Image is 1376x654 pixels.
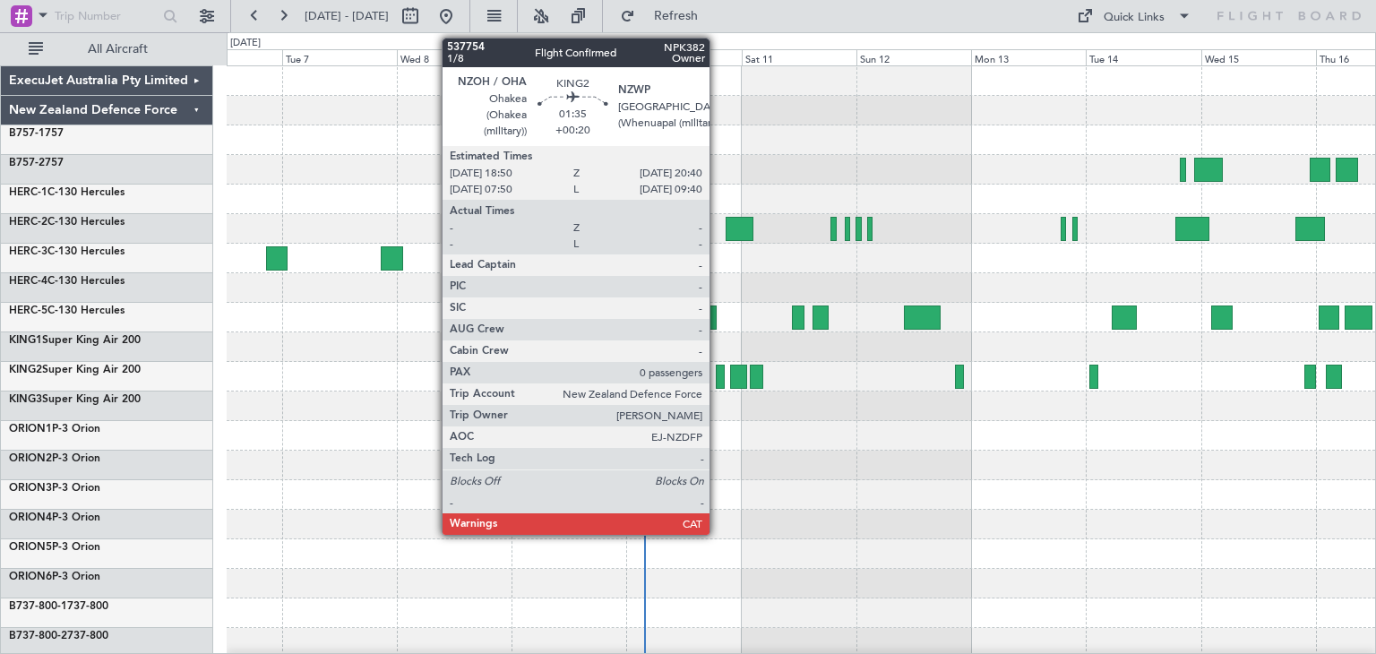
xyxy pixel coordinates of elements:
[1086,49,1200,65] div: Tue 14
[9,512,100,523] a: ORION4P-3 Orion
[9,601,108,612] a: B737-800-1737-800
[9,572,52,582] span: ORION6
[9,601,67,612] span: B737-800-1
[9,276,47,287] span: HERC-4
[9,512,52,523] span: ORION4
[397,49,512,65] div: Wed 8
[9,158,64,168] a: B757-2757
[9,335,141,346] a: KING1Super King Air 200
[626,49,741,65] div: Fri 10
[9,335,42,346] span: KING1
[9,128,64,139] a: B757-1757
[9,542,100,553] a: ORION5P-3 Orion
[742,49,856,65] div: Sat 11
[9,246,47,257] span: HERC-3
[9,305,47,316] span: HERC-5
[1104,9,1165,27] div: Quick Links
[9,217,125,228] a: HERC-2C-130 Hercules
[9,365,141,375] a: KING2Super King Air 200
[9,483,100,494] a: ORION3P-3 Orion
[9,572,100,582] a: ORION6P-3 Orion
[9,128,45,139] span: B757-1
[9,631,108,641] a: B737-800-2737-800
[9,394,42,405] span: KING3
[9,542,52,553] span: ORION5
[9,453,52,464] span: ORION2
[1068,2,1200,30] button: Quick Links
[9,424,52,435] span: ORION1
[9,246,125,257] a: HERC-3C-130 Hercules
[856,49,971,65] div: Sun 12
[9,631,67,641] span: B737-800-2
[639,10,714,22] span: Refresh
[9,483,52,494] span: ORION3
[612,2,719,30] button: Refresh
[971,49,1086,65] div: Mon 13
[305,8,389,24] span: [DATE] - [DATE]
[9,394,141,405] a: KING3Super King Air 200
[20,35,194,64] button: All Aircraft
[9,365,42,375] span: KING2
[1201,49,1316,65] div: Wed 15
[282,49,397,65] div: Tue 7
[9,217,47,228] span: HERC-2
[9,424,100,435] a: ORION1P-3 Orion
[512,49,626,65] div: Thu 9
[9,187,47,198] span: HERC-1
[9,453,100,464] a: ORION2P-3 Orion
[9,305,125,316] a: HERC-5C-130 Hercules
[47,43,189,56] span: All Aircraft
[55,3,158,30] input: Trip Number
[9,276,125,287] a: HERC-4C-130 Hercules
[230,36,261,51] div: [DATE]
[9,187,125,198] a: HERC-1C-130 Hercules
[9,158,45,168] span: B757-2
